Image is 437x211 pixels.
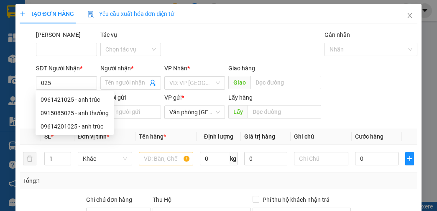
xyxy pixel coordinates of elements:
input: VD: Bàn, Ghế [139,152,193,165]
input: Dọc đường [250,76,321,89]
label: Ghi chú đơn hàng [86,196,132,203]
span: Phí thu hộ khách nhận trả [259,195,333,204]
input: 0 [244,152,287,165]
button: Close [398,4,422,28]
span: plus [406,155,414,162]
span: plus [20,11,26,17]
span: Văn phòng Tân Kỳ [169,106,220,118]
span: Lấy hàng [228,94,253,101]
span: VP Nhận [164,65,187,72]
div: SĐT Người Nhận [36,64,97,73]
span: kg [229,152,238,165]
label: Gán nhãn [325,31,350,38]
div: 0961421025 - anh trúc [41,95,109,104]
div: 0915085025 - anh thưởng [36,106,114,120]
span: SL [44,133,51,140]
input: Mã ĐH [36,43,97,56]
span: Cước hàng [355,133,383,140]
div: Tổng: 1 [23,176,170,185]
input: Ghi Chú [294,152,348,165]
div: Người gửi [100,93,161,102]
span: close [406,12,413,19]
span: Định lượng [204,133,233,140]
span: Lấy [228,105,248,118]
img: icon [87,11,94,18]
span: TẠO ĐƠN HÀNG [20,10,74,17]
span: Đơn vị tính [78,133,109,140]
span: user-add [149,80,156,86]
span: Giá trị hàng [244,133,275,140]
input: Dọc đường [248,105,321,118]
button: plus [405,152,414,165]
span: Thu Hộ [153,196,171,203]
div: 0915085025 - anh thưởng [41,108,109,118]
th: Ghi chú [291,129,352,145]
button: delete [23,152,36,165]
div: Người nhận [100,64,161,73]
span: Yêu cầu xuất hóa đơn điện tử [87,10,175,17]
div: VP gửi [164,93,225,102]
div: 09614201025 - anh trúc [41,122,109,131]
span: Tên hàng [139,133,166,140]
label: Mã ĐH [36,31,81,38]
span: Giao [228,76,250,89]
div: 0961421025 - anh trúc [36,93,114,106]
span: Giao hàng [228,65,255,72]
label: Tác vụ [100,31,117,38]
span: Khác [83,152,127,165]
div: 09614201025 - anh trúc [36,120,114,133]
